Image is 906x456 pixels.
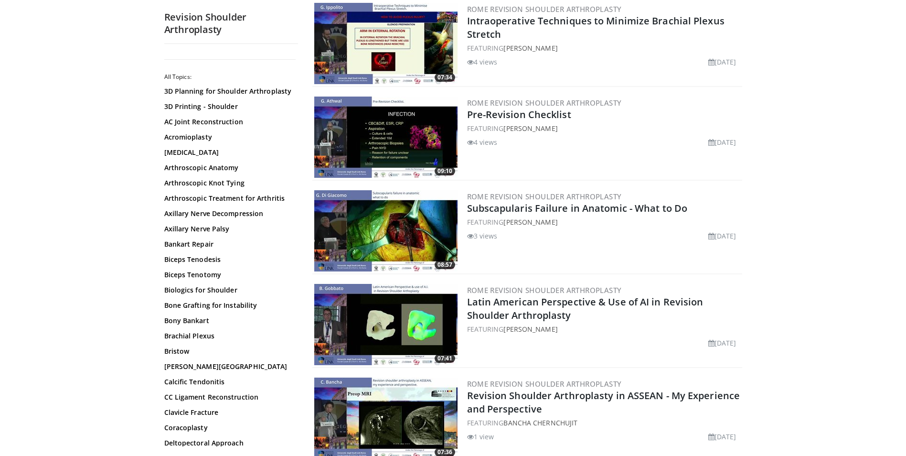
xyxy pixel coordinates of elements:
h2: All Topics: [164,73,296,81]
div: FEATURING [467,217,740,227]
a: Arthroscopic Knot Tying [164,178,293,188]
div: FEATURING [467,123,740,133]
span: 09:10 [435,167,455,175]
li: [DATE] [708,231,736,241]
a: Revision Shoulder Arthroplasty in ASSEAN - My Experience and Perspective [467,389,740,415]
a: Rome Revision Shoulder Arthroplasty [467,98,622,108]
a: Subscapularis Failure in Anatomic - What to Do [467,202,688,215]
a: Intraoperative Techniques to Minimize Brachial Plexus Stretch [467,14,725,41]
a: Brachial Plexus [164,331,293,341]
a: Deltopectoral Approach [164,438,293,448]
a: 3D Planning for Shoulder Arthroplasty [164,87,293,96]
a: Rome Revision Shoulder Arthroplasty [467,4,622,14]
a: AC Joint Reconstruction [164,117,293,127]
div: FEATURING [467,418,740,428]
li: [DATE] [708,338,736,348]
a: Rome Revision Shoulder Arthroplasty [467,379,622,389]
a: Axillary Nerve Decompression [164,209,293,218]
span: 08:57 [435,261,455,269]
a: Bristow [164,347,293,356]
a: Rome Revision Shoulder Arthroplasty [467,192,622,201]
a: Biceps Tenotomy [164,270,293,280]
a: Coracoplasty [164,423,293,433]
a: 08:57 [314,190,458,271]
a: [PERSON_NAME] [503,43,557,53]
a: CC Ligament Reconstruction [164,392,293,402]
div: FEATURING [467,43,740,53]
a: Biceps Tenodesis [164,255,293,264]
a: Biologics for Shoulder [164,285,293,295]
img: 55f6ac48-21f9-428d-9b9e-d3ac12010e4d.300x170_q85_crop-smart_upscale.jpg [314,97,458,178]
li: 4 views [467,137,498,147]
li: 4 views [467,57,498,67]
a: Pre-Revision Checklist [467,108,571,121]
a: Bancha Chernchujit [503,418,577,427]
a: Rome Revision Shoulder Arthroplasty [467,285,622,295]
img: 4a9c73f6-8d1b-4d2e-b19b-a8105b262af9.300x170_q85_crop-smart_upscale.jpg [314,284,458,365]
a: Calcific Tendonitis [164,377,293,387]
a: Clavicle Fracture [164,408,293,417]
a: 3D Printing - Shoulder [164,102,293,111]
a: Acromioplasty [164,132,293,142]
a: Arthroscopic Anatomy [164,163,293,173]
li: 3 views [467,231,498,241]
div: FEATURING [467,324,740,334]
li: [DATE] [708,137,736,147]
a: [PERSON_NAME] [503,325,557,334]
a: Bone Grafting for Instability [164,301,293,310]
span: 07:34 [435,73,455,82]
a: Latin American Perspective & Use of AI in Revision Shoulder Arthroplasty [467,295,703,322]
h2: Revision Shoulder Arthroplasty [164,11,298,36]
a: Bony Bankart [164,316,293,326]
a: 09:10 [314,97,458,178]
span: 07:41 [435,354,455,363]
a: 07:41 [314,284,458,365]
img: 79664923-6c7d-4073-92b0-8b70bf8165f2.300x170_q85_crop-smart_upscale.jpg [314,3,458,84]
li: [DATE] [708,432,736,442]
a: [PERSON_NAME] [503,124,557,133]
a: [PERSON_NAME] [503,217,557,227]
a: [MEDICAL_DATA] [164,148,293,157]
li: 1 view [467,432,494,442]
a: Axillary Nerve Palsy [164,224,293,234]
a: [PERSON_NAME][GEOGRAPHIC_DATA] [164,362,293,371]
a: 07:34 [314,3,458,84]
img: 949cfbe4-2a1f-4f19-a749-9e74c9c65f93.300x170_q85_crop-smart_upscale.jpg [314,190,458,271]
a: Arthroscopic Treatment for Arthritis [164,194,293,203]
li: [DATE] [708,57,736,67]
a: Bankart Repair [164,239,293,249]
